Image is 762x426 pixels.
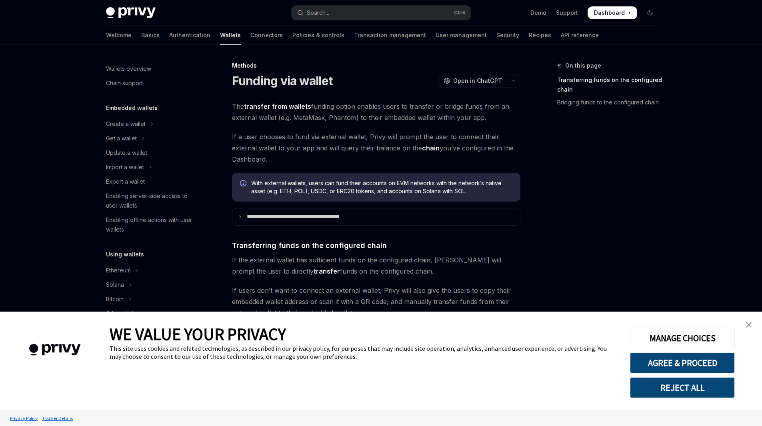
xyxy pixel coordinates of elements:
[741,317,757,333] a: close banner
[100,292,202,306] button: Toggle Bitcoin section
[106,177,145,186] div: Export a wallet
[100,62,202,76] a: Wallets overview
[100,278,202,292] button: Toggle Solana section
[232,285,520,318] span: If users don’t want to connect an external wallet, Privy will also give the users to copy their e...
[557,96,663,109] a: Bridging funds to the configured chain
[232,131,520,165] span: If a user chooses to fund via external wallet, Privy will prompt the user to connect their extern...
[106,266,131,275] div: Ethereum
[106,215,197,234] div: Enabling offline actions with user wallets
[438,74,507,88] button: Open in ChatGPT
[530,9,546,17] a: Demo
[556,9,578,17] a: Support
[141,26,160,45] a: Basics
[106,280,124,290] div: Solana
[8,411,40,425] a: Privacy Policy
[630,377,735,398] button: REJECT ALL
[169,26,210,45] a: Authentication
[106,309,139,318] div: Other chains
[106,250,144,259] h5: Using wallets
[565,61,601,70] span: On this page
[100,263,202,278] button: Toggle Ethereum section
[40,411,75,425] a: Tracker Details
[106,7,156,18] img: dark logo
[232,74,333,88] h1: Funding via wallet
[100,213,202,237] a: Enabling offline actions with user wallets
[436,26,487,45] a: User management
[232,240,387,251] span: Transferring funds on the configured chain
[644,6,656,19] button: Toggle dark mode
[292,6,471,20] button: Open search
[100,76,202,90] a: Chain support
[529,26,551,45] a: Recipes
[232,101,520,123] span: The funding option enables users to transfer or bridge funds from an external wallet (e.g. MetaMa...
[106,64,151,74] div: Wallets overview
[100,160,202,174] button: Toggle Import a wallet section
[106,103,158,113] h5: Embedded wallets
[110,324,286,344] span: WE VALUE YOUR PRIVACY
[594,9,625,17] span: Dashboard
[292,26,344,45] a: Policies & controls
[232,254,520,277] span: If the external wallet has sufficient funds on the configured chain, [PERSON_NAME] will prompt th...
[454,10,466,16] span: Ctrl K
[630,328,735,348] button: MANAGE CHOICES
[106,148,147,158] div: Update a wallet
[106,294,124,304] div: Bitcoin
[354,26,426,45] a: Transaction management
[100,306,202,321] a: Other chains
[100,131,202,146] button: Toggle Get a wallet section
[106,26,132,45] a: Welcome
[106,78,143,88] div: Chain support
[110,344,618,360] div: This site uses cookies and related technologies, as described in our privacy policy, for purposes...
[314,267,340,275] strong: transfer
[106,134,137,143] div: Get a wallet
[100,189,202,213] a: Enabling server-side access to user wallets
[106,191,197,210] div: Enabling server-side access to user wallets
[746,322,752,328] img: close banner
[561,26,599,45] a: API reference
[106,162,144,172] div: Import a wallet
[630,352,735,373] button: AGREE & PROCEED
[557,74,663,96] a: Transferring funds on the configured chain
[220,26,241,45] a: Wallets
[307,8,329,18] div: Search...
[453,77,502,85] span: Open in ChatGPT
[240,180,248,188] svg: Info
[588,6,637,19] a: Dashboard
[100,117,202,131] button: Toggle Create a wallet section
[422,144,440,152] a: chain
[232,62,520,70] div: Methods
[244,102,311,110] strong: transfer from wallets
[250,26,283,45] a: Connectors
[106,119,146,129] div: Create a wallet
[251,179,512,195] span: With external wallets, users can fund their accounts on EVM networks with the network’s native as...
[100,174,202,189] a: Export a wallet
[12,332,98,367] img: company logo
[100,146,202,160] a: Update a wallet
[496,26,519,45] a: Security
